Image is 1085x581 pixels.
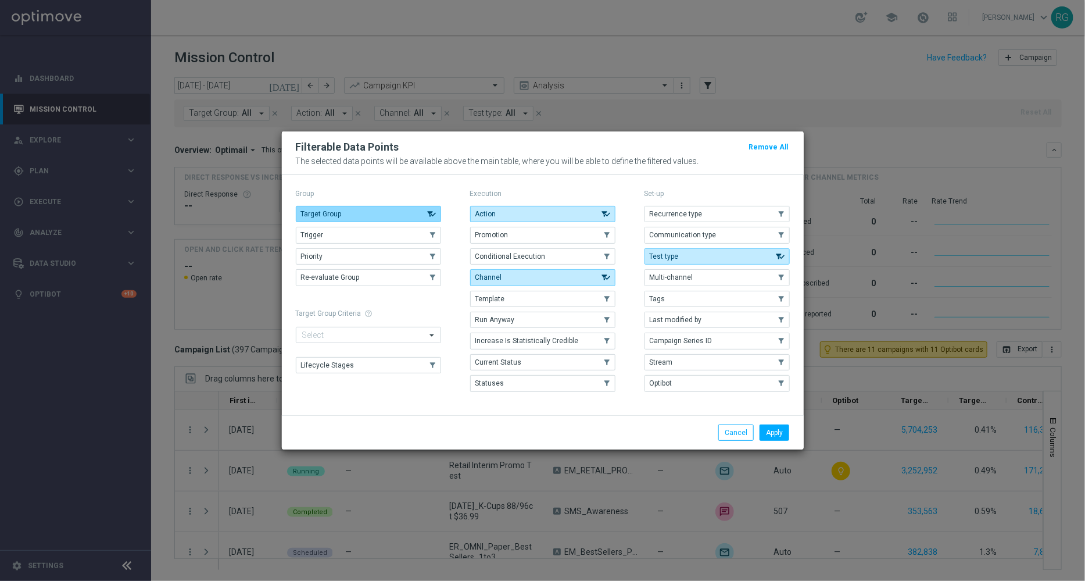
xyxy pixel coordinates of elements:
[644,269,790,286] button: Multi-channel
[470,291,615,307] button: Template
[296,227,441,243] button: Trigger
[470,312,615,328] button: Run Anyway
[650,210,703,218] span: Recurrence type
[760,425,789,441] button: Apply
[301,252,323,261] span: Priority
[650,273,693,281] span: Multi-channel
[650,231,717,239] span: Communication type
[644,189,790,198] p: Set-up
[475,295,505,303] span: Template
[644,333,790,349] button: Campaign Series ID
[475,231,509,239] span: Promotion
[296,248,441,265] button: Priority
[644,312,790,328] button: Last modified by
[644,227,790,243] button: Communication type
[470,375,615,391] button: Statuses
[650,316,702,324] span: Last modified by
[301,361,354,369] span: Lifecycle Stages
[301,231,324,239] span: Trigger
[644,248,790,265] button: Test type
[644,291,790,307] button: Tags
[470,333,615,349] button: Increase Is Statistically Credible
[296,269,441,286] button: Re-evaluate Group
[470,248,615,265] button: Conditional Execution
[296,357,441,373] button: Lifecycle Stages
[301,210,342,218] span: Target Group
[650,295,665,303] span: Tags
[475,252,546,261] span: Conditional Execution
[296,206,441,222] button: Target Group
[475,316,515,324] span: Run Anyway
[470,354,615,370] button: Current Status
[650,358,673,366] span: Stream
[470,206,615,222] button: Action
[650,252,679,261] span: Test type
[650,379,672,387] span: Optibot
[644,375,790,391] button: Optibot
[475,273,502,281] span: Channel
[470,189,615,198] p: Execution
[718,425,754,441] button: Cancel
[475,337,579,345] span: Increase Is Statistically Credible
[296,156,790,166] p: The selected data points will be available above the main table, where you will be able to define...
[470,269,615,286] button: Channel
[644,206,790,222] button: Recurrence type
[296,140,399,154] h2: Filterable Data Points
[748,141,790,154] button: Remove All
[644,354,790,370] button: Stream
[470,227,615,243] button: Promotion
[301,273,360,281] span: Re-evaluate Group
[475,379,504,387] span: Statuses
[365,309,373,318] span: help_outline
[475,358,522,366] span: Current Status
[296,309,441,318] h1: Target Group Criteria
[650,337,712,345] span: Campaign Series ID
[475,210,496,218] span: Action
[296,189,441,198] p: Group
